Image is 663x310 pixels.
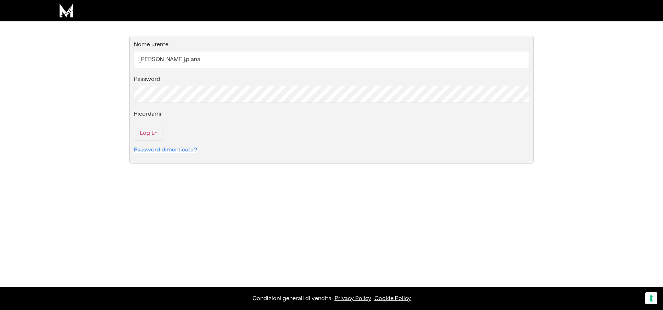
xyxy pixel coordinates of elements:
[7,294,656,303] p: – –
[252,296,331,301] a: Condizioni generali di vendita
[6,282,27,304] iframe: Customerly Messenger Launcher
[134,147,197,153] a: Password dimenticata?
[134,126,163,141] input: Log In
[374,296,411,301] span: Cookie Policy
[134,111,161,117] label: Ricordami
[335,296,371,301] a: Privacy Policy
[134,77,160,82] label: Password
[134,42,168,48] label: Nome utente
[645,292,657,304] button: Le tue preferenze relative al consenso per le tecnologie di tracciamento
[134,51,529,68] input: Nome utente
